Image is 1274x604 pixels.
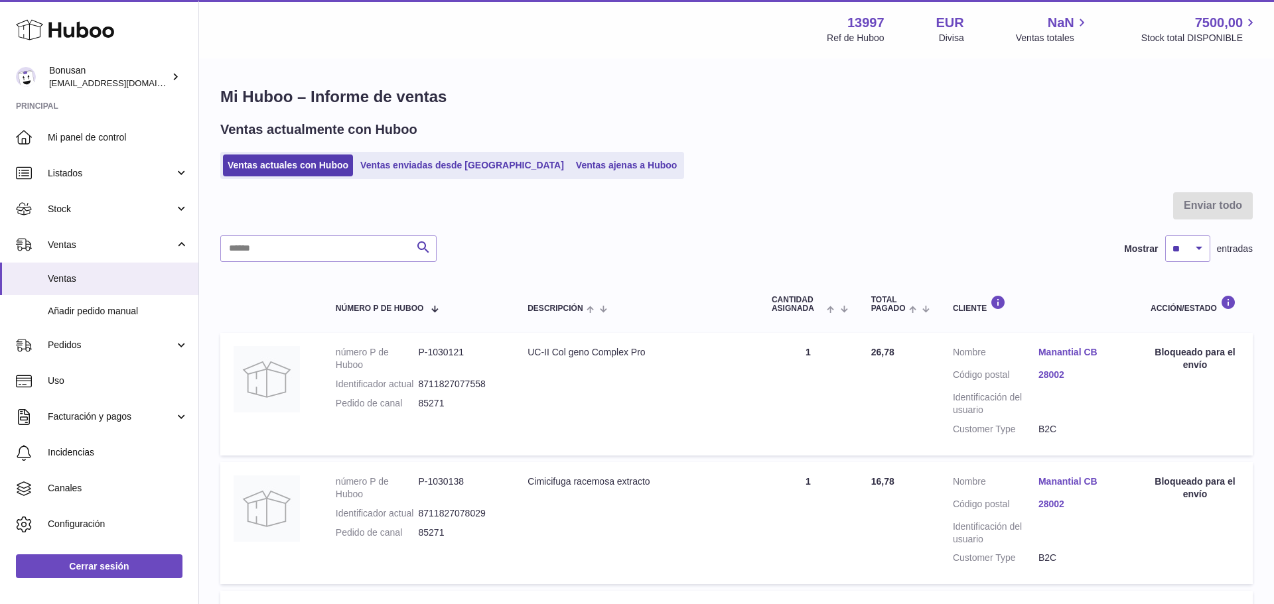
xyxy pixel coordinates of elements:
a: Ventas enviadas desde [GEOGRAPHIC_DATA] [356,154,569,176]
h2: Ventas actualmente con Huboo [220,121,417,139]
div: Ref de Huboo [827,32,884,44]
span: Cantidad ASIGNADA [772,296,824,313]
a: Ventas ajenas a Huboo [571,154,682,176]
span: Stock [48,203,175,215]
dd: P-1030138 [419,475,502,501]
dt: número P de Huboo [336,346,419,371]
div: Cimicifuga racemosa extracto [528,475,745,488]
div: Cliente [953,295,1124,313]
dt: Código postal [953,369,1038,385]
span: Ventas [48,239,175,251]
dd: P-1030121 [419,346,502,371]
a: NaN Ventas totales [1016,14,1090,44]
span: entradas [1217,243,1253,255]
span: Stock total DISPONIBLE [1141,32,1258,44]
span: Pedidos [48,339,175,351]
dt: Identificador actual [336,378,419,391]
span: Mi panel de control [48,131,188,144]
a: Manantial CB [1038,346,1124,359]
span: NaN [1048,14,1074,32]
a: 7500,00 Stock total DISPONIBLE [1141,14,1258,44]
span: 7500,00 [1195,14,1243,32]
span: 16,78 [871,476,894,487]
dt: Código postal [953,498,1038,514]
span: Total pagado [871,296,906,313]
dt: Pedido de canal [336,397,419,410]
span: Ventas totales [1016,32,1090,44]
dt: número P de Huboo [336,475,419,501]
div: Bloqueado para el envío [1151,346,1239,371]
label: Mostrar [1124,243,1158,255]
dd: 85271 [419,526,502,539]
dd: B2C [1038,552,1124,564]
a: 28002 [1038,369,1124,381]
div: Bonusan [49,64,169,90]
img: no-photo.jpg [234,346,300,412]
dt: Pedido de canal [336,526,419,539]
dt: Identificación del usuario [953,520,1038,546]
td: 1 [758,462,858,584]
div: Divisa [939,32,964,44]
img: info@bonusan.es [16,67,36,87]
dt: Nombre [953,475,1038,491]
dd: 8711827078029 [419,507,502,520]
dd: 85271 [419,397,502,410]
span: Canales [48,482,188,495]
a: Ventas actuales con Huboo [223,154,353,176]
div: UC-II Col geno Complex Pro [528,346,745,359]
span: Facturación y pagos [48,410,175,423]
span: Añadir pedido manual [48,305,188,318]
dt: Nombre [953,346,1038,362]
dt: Customer Type [953,423,1038,436]
a: Cerrar sesión [16,554,182,578]
dd: 8711827077558 [419,378,502,391]
span: Descripción [528,304,583,313]
strong: EUR [936,14,964,32]
span: [EMAIL_ADDRESS][DOMAIN_NAME] [49,78,195,88]
h1: Mi Huboo – Informe de ventas [220,86,1253,107]
dt: Customer Type [953,552,1038,564]
strong: 13997 [847,14,885,32]
a: 28002 [1038,498,1124,511]
div: Acción/Estado [1151,295,1239,313]
span: Configuración [48,518,188,530]
span: Ventas [48,272,188,285]
td: 1 [758,333,858,455]
dd: B2C [1038,423,1124,436]
span: Uso [48,375,188,387]
a: Manantial CB [1038,475,1124,488]
dt: Identificador actual [336,507,419,520]
img: no-photo.jpg [234,475,300,542]
div: Bloqueado para el envío [1151,475,1239,501]
span: 26,78 [871,347,894,357]
span: número P de Huboo [336,304,423,313]
span: Listados [48,167,175,180]
dt: Identificación del usuario [953,391,1038,416]
span: Incidencias [48,446,188,459]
